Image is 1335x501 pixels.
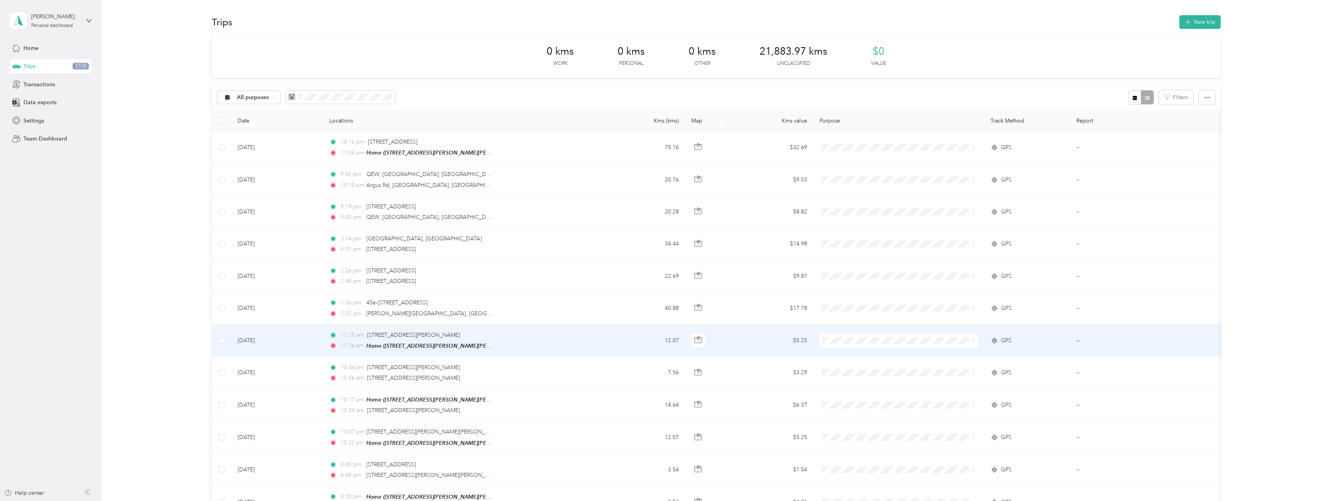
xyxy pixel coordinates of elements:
[1001,433,1012,442] span: GPS
[618,45,645,58] span: 0 kms
[231,131,323,164] td: [DATE]
[368,139,417,145] span: [STREET_ADDRESS]
[871,60,886,67] p: Value
[366,461,416,468] span: [STREET_ADDRESS]
[341,213,363,222] span: 9:45 pm
[604,110,685,131] th: Kms (kms)
[366,171,557,178] span: QEW, [GEOGRAPHIC_DATA], [GEOGRAPHIC_DATA], [GEOGRAPHIC_DATA]
[366,278,416,284] span: [STREET_ADDRESS]
[366,149,524,156] span: Home ([STREET_ADDRESS][PERSON_NAME][PERSON_NAME])
[366,203,416,210] span: [STREET_ADDRESS]
[231,164,323,196] td: [DATE]
[341,181,363,190] span: 10:10 pm
[231,357,323,389] td: [DATE]
[341,471,363,480] span: 4:48 pm
[1001,465,1012,474] span: GPS
[366,214,557,220] span: QEW, [GEOGRAPHIC_DATA], [GEOGRAPHIC_DATA], [GEOGRAPHIC_DATA]
[366,310,584,317] span: [PERSON_NAME][GEOGRAPHIC_DATA], [GEOGRAPHIC_DATA], [GEOGRAPHIC_DATA]
[23,44,39,52] span: Home
[1070,389,1181,421] td: --
[728,325,813,357] td: $5.25
[1070,454,1181,486] td: --
[341,245,363,254] span: 4:01 pm
[873,45,884,58] span: $0
[366,440,524,446] span: Home ([STREET_ADDRESS][PERSON_NAME][PERSON_NAME])
[689,45,716,58] span: 0 kms
[367,332,460,338] span: [STREET_ADDRESS][PERSON_NAME]
[341,309,363,318] span: 2:07 pm
[1070,196,1181,228] td: --
[367,364,460,371] span: [STREET_ADDRESS][PERSON_NAME]
[341,203,363,211] span: 9:19 pm
[728,131,813,164] td: $32.69
[604,292,685,324] td: 40.88
[1291,457,1335,501] iframe: Everlance-gr Chat Button Frame
[1070,260,1181,292] td: --
[553,60,568,67] p: Work
[231,260,323,292] td: [DATE]
[231,325,323,357] td: [DATE]
[366,299,428,306] span: 456–[STREET_ADDRESS]
[341,439,363,447] span: 10:22 pm
[728,421,813,454] td: $5.25
[341,460,363,469] span: 4:45 pm
[1001,336,1012,345] span: GPS
[231,421,323,454] td: [DATE]
[728,196,813,228] td: $8.82
[31,12,80,21] div: [PERSON_NAME]
[31,23,73,28] div: Personal dashboard
[547,45,574,58] span: 0 kms
[1001,304,1012,313] span: GPS
[604,196,685,228] td: 20.28
[341,149,363,157] span: 11:04 pm
[237,95,269,100] span: All purposes
[1001,208,1012,216] span: GPS
[212,18,233,26] h1: Trips
[366,472,502,478] span: [STREET_ADDRESS][PERSON_NAME][PERSON_NAME]
[366,235,482,242] span: [GEOGRAPHIC_DATA], [GEOGRAPHIC_DATA]
[341,277,363,286] span: 2:48 pm
[728,454,813,486] td: $1.54
[341,331,364,339] span: 11:25 am
[604,357,685,389] td: 7.56
[1070,357,1181,389] td: --
[341,298,363,307] span: 1:36 pm
[984,110,1070,131] th: Track Method
[231,196,323,228] td: [DATE]
[1070,110,1181,131] th: Report
[604,164,685,196] td: 20.76
[341,492,363,501] span: 4:30 pm
[604,454,685,486] td: 3.54
[728,357,813,389] td: $3.29
[1070,292,1181,324] td: --
[341,266,363,275] span: 2:26 pm
[341,235,363,243] span: 3:14 pm
[367,375,460,381] span: [STREET_ADDRESS][PERSON_NAME]
[728,228,813,260] td: $14.98
[1179,15,1221,29] button: New trip
[23,98,57,107] span: Data exports
[813,110,985,131] th: Purpose
[1001,401,1012,409] span: GPS
[1070,164,1181,196] td: --
[231,110,323,131] th: Date
[604,260,685,292] td: 22.69
[23,117,44,125] span: Settings
[694,60,710,67] p: Other
[604,131,685,164] td: 75.16
[341,341,363,350] span: 11:36 am
[367,407,460,414] span: [STREET_ADDRESS][PERSON_NAME]
[23,80,55,89] span: Transactions
[1001,368,1012,377] span: GPS
[728,110,813,131] th: Kms value
[323,110,604,131] th: Locations
[604,228,685,260] td: 34.44
[366,396,524,403] span: Home ([STREET_ADDRESS][PERSON_NAME][PERSON_NAME])
[1070,228,1181,260] td: --
[4,489,44,497] button: Help center
[1159,90,1193,105] button: Filters
[341,170,363,179] span: 9:45 pm
[341,374,364,382] span: 10:56 am
[728,260,813,292] td: $9.87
